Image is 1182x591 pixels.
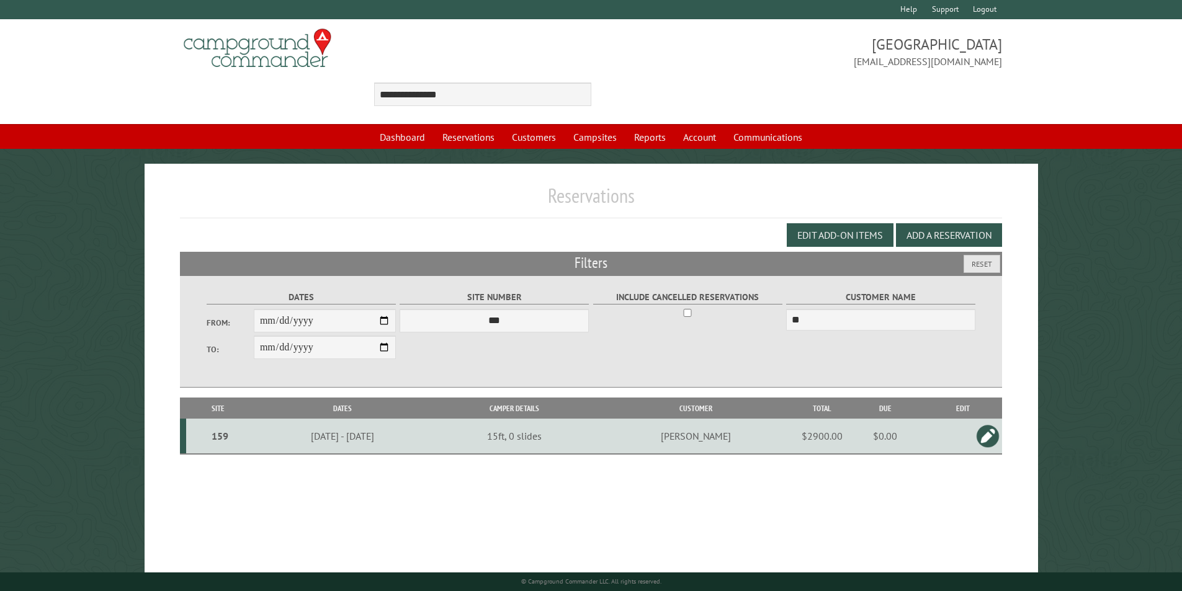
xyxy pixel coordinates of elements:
[253,430,432,442] div: [DATE] - [DATE]
[434,419,594,454] td: 15ft, 0 slides
[797,398,847,419] th: Total
[676,125,723,149] a: Account
[372,125,432,149] a: Dashboard
[180,252,1003,275] h2: Filters
[847,398,924,419] th: Due
[797,419,847,454] td: $2900.00
[627,125,673,149] a: Reports
[435,125,502,149] a: Reservations
[186,398,251,419] th: Site
[964,255,1000,273] button: Reset
[924,398,1003,419] th: Edit
[207,317,254,329] label: From:
[726,125,810,149] a: Communications
[400,290,589,304] label: Site Number
[787,223,893,247] button: Edit Add-on Items
[847,419,924,454] td: $0.00
[207,290,396,304] label: Dates
[251,398,434,419] th: Dates
[180,184,1003,218] h1: Reservations
[521,577,661,585] small: © Campground Commander LLC. All rights reserved.
[591,34,1003,69] span: [GEOGRAPHIC_DATA] [EMAIL_ADDRESS][DOMAIN_NAME]
[594,398,797,419] th: Customer
[191,430,249,442] div: 159
[180,24,335,73] img: Campground Commander
[566,125,624,149] a: Campsites
[594,419,797,454] td: [PERSON_NAME]
[207,344,254,355] label: To:
[896,223,1002,247] button: Add a Reservation
[593,290,782,304] label: Include Cancelled Reservations
[434,398,594,419] th: Camper Details
[786,290,975,304] label: Customer Name
[504,125,563,149] a: Customers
